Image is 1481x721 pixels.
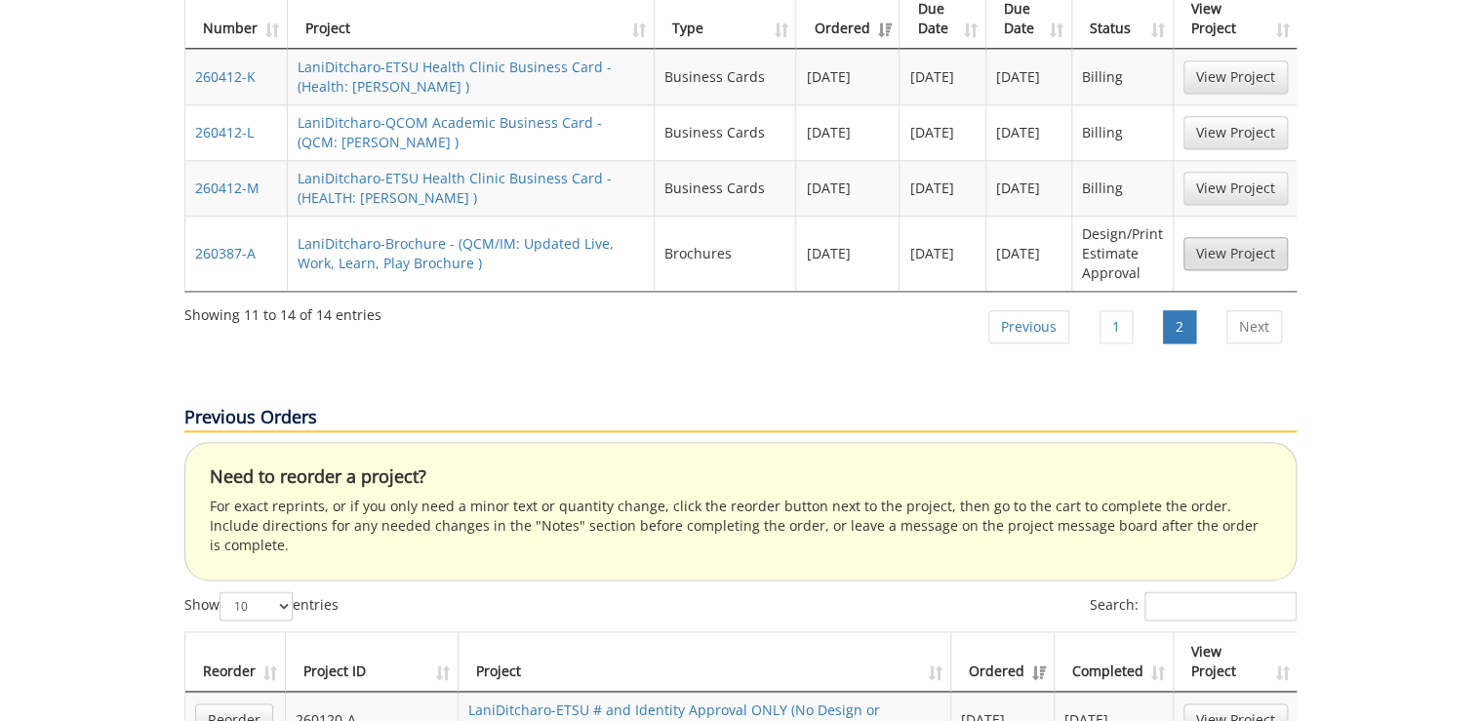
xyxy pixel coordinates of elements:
[1144,591,1297,621] input: Search:
[1090,591,1297,621] label: Search:
[1055,632,1174,692] th: Completed: activate to sort column ascending
[900,104,985,160] td: [DATE]
[986,49,1072,104] td: [DATE]
[986,160,1072,216] td: [DATE]
[1183,116,1288,149] a: View Project
[195,123,254,141] a: 260412-L
[1072,216,1174,291] td: Design/Print Estimate Approval
[184,298,381,325] div: Showing 11 to 14 of 14 entries
[796,160,900,216] td: [DATE]
[986,216,1072,291] td: [DATE]
[655,216,797,291] td: Brochures
[1226,310,1282,343] a: Next
[1100,310,1133,343] a: 1
[1072,49,1174,104] td: Billing
[1072,104,1174,160] td: Billing
[195,179,260,197] a: 260412-M
[900,160,985,216] td: [DATE]
[951,632,1055,692] th: Ordered: activate to sort column ascending
[900,216,985,291] td: [DATE]
[1183,172,1288,205] a: View Project
[298,234,614,272] a: LaniDitcharo-Brochure - (QCM/IM: Updated Live, Work, Learn, Play Brochure )
[286,632,459,692] th: Project ID: activate to sort column ascending
[988,310,1069,343] a: Previous
[195,244,256,262] a: 260387-A
[900,49,985,104] td: [DATE]
[655,104,797,160] td: Business Cards
[298,169,612,207] a: LaniDitcharo-ETSU Health Clinic Business Card - (HEALTH: [PERSON_NAME] )
[1163,310,1196,343] a: 2
[210,497,1271,555] p: For exact reprints, or if you only need a minor text or quantity change, click the reorder button...
[185,632,286,692] th: Reorder: activate to sort column ascending
[459,632,951,692] th: Project: activate to sort column ascending
[298,58,612,96] a: LaniDitcharo-ETSU Health Clinic Business Card - (Health: [PERSON_NAME] )
[1174,632,1298,692] th: View Project: activate to sort column ascending
[220,591,293,621] select: Showentries
[655,160,797,216] td: Business Cards
[195,67,256,86] a: 260412-K
[796,104,900,160] td: [DATE]
[796,49,900,104] td: [DATE]
[986,104,1072,160] td: [DATE]
[184,405,1297,432] p: Previous Orders
[1183,60,1288,94] a: View Project
[210,467,1271,487] h4: Need to reorder a project?
[184,591,339,621] label: Show entries
[796,216,900,291] td: [DATE]
[298,113,602,151] a: LaniDitcharo-QCOM Academic Business Card - (QCM: [PERSON_NAME] )
[1183,237,1288,270] a: View Project
[1072,160,1174,216] td: Billing
[655,49,797,104] td: Business Cards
